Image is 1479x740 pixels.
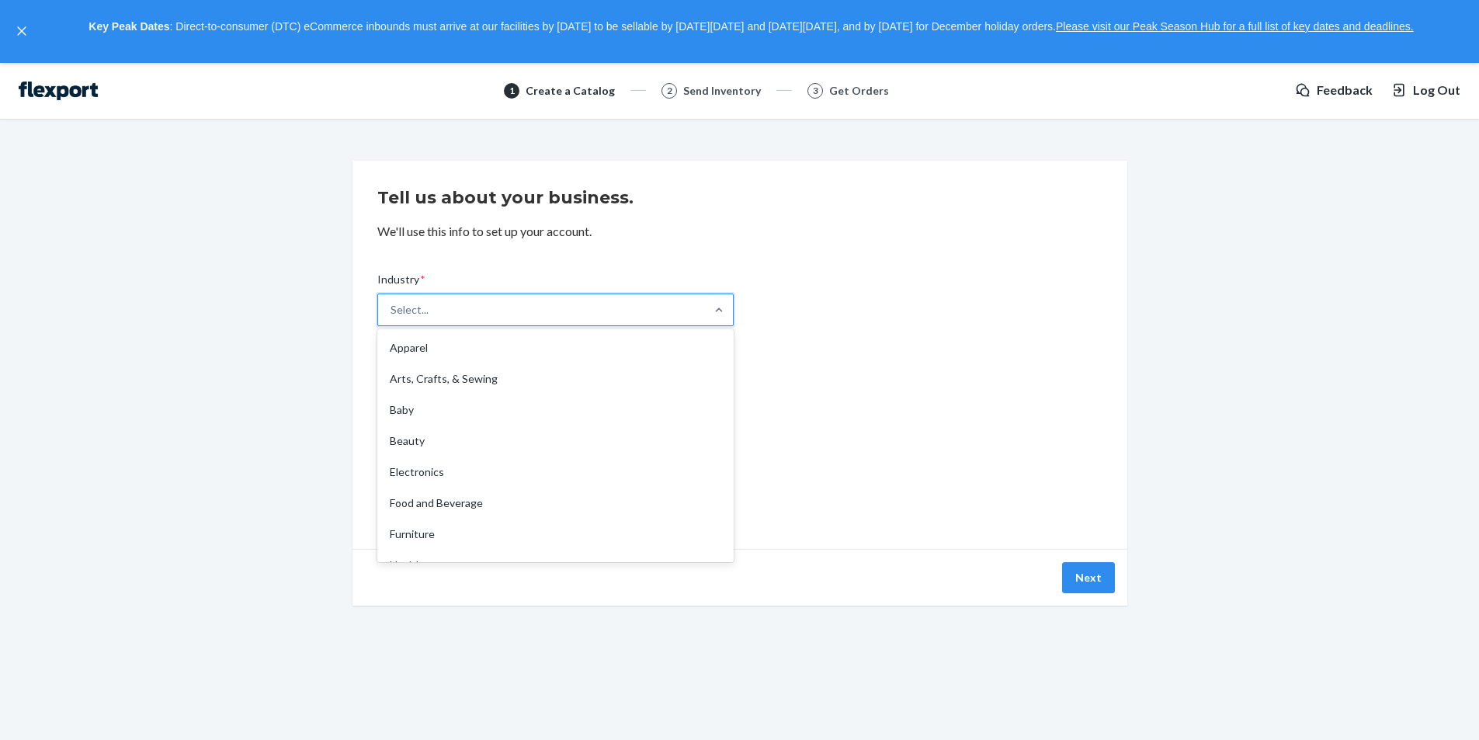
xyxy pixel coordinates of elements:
[377,223,1102,241] p: We'll use this info to set up your account.
[1295,82,1373,99] a: Feedback
[377,186,1102,210] h2: Tell us about your business.
[380,519,731,550] div: Furniture
[380,394,731,426] div: Baby
[380,363,731,394] div: Arts, Crafts, & Sewing
[380,488,731,519] div: Food and Beverage
[19,82,98,100] img: Flexport logo
[1391,82,1460,99] button: Log Out
[380,426,731,457] div: Beauty
[813,84,818,97] span: 3
[37,14,1465,40] p: : Direct-to-consumer (DTC) eCommerce inbounds must arrive at our facilities by [DATE] to be sella...
[829,83,889,99] div: Get Orders
[1413,82,1460,99] span: Log Out
[380,332,731,363] div: Apparel
[1317,82,1373,99] span: Feedback
[14,23,30,39] button: close,
[1062,562,1115,593] button: Next
[89,20,169,33] strong: Key Peak Dates
[391,302,429,318] div: Select...
[509,84,515,97] span: 1
[377,272,425,294] span: Industry
[1056,20,1414,33] a: Please visit our Peak Season Hub for a full list of key dates and deadlines.
[380,457,731,488] div: Electronics
[526,83,615,99] div: Create a Catalog
[683,83,761,99] div: Send Inventory
[380,550,731,581] div: Health
[667,84,672,97] span: 2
